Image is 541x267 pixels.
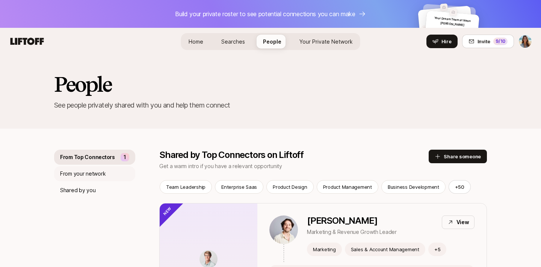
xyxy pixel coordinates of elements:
[221,38,245,45] span: Searches
[60,169,106,178] p: From your network
[307,215,397,226] p: [PERSON_NAME]
[257,35,287,49] a: People
[166,183,206,191] p: Team Leadership
[441,38,452,45] span: Hire
[421,25,428,32] img: default-avatar.svg
[313,246,336,253] p: Marketing
[323,183,372,191] p: Product Management
[388,183,439,191] p: Business Development
[175,9,355,19] p: Build your private roster to see potential connections you can make
[215,35,251,49] a: Searches
[429,150,487,163] button: Share someone
[462,35,514,48] button: Invite9/10
[263,38,281,45] span: People
[293,35,359,49] a: Your Private Network
[299,38,353,45] span: Your Private Network
[351,246,419,253] p: Sales & Account Management
[428,243,447,256] button: +5
[269,215,298,244] img: eaf400a9_754c_4e56_acc7_78e7ec397112.jpg
[518,35,532,48] button: Suzanne Shultz
[426,35,458,48] button: Hire
[159,162,429,171] p: Get a warm intro if you have a relevant opportunity
[449,180,471,194] button: +50
[307,228,397,237] p: Marketing & Revenue Growth Leader
[449,8,457,16] img: empty-company-logo.svg
[478,38,490,45] span: Invite
[273,183,307,191] p: Product Design
[519,35,532,48] img: Suzanne Shultz
[124,153,126,162] p: 1
[493,38,508,45] div: 9 /10
[147,191,184,228] div: New
[159,150,429,160] p: Shared by Top Connectors on Liftoff
[183,35,209,49] a: Home
[221,183,257,191] p: Enterprise Saas
[189,38,203,45] span: Home
[440,3,448,11] img: empty-company-logo.svg
[54,100,487,111] p: See people privately shared with you and help them connect
[60,153,115,162] p: From Top Connectors
[427,27,434,34] img: default-avatar.svg
[60,186,95,195] p: Shared by you
[54,73,111,96] h2: People
[456,218,469,227] p: View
